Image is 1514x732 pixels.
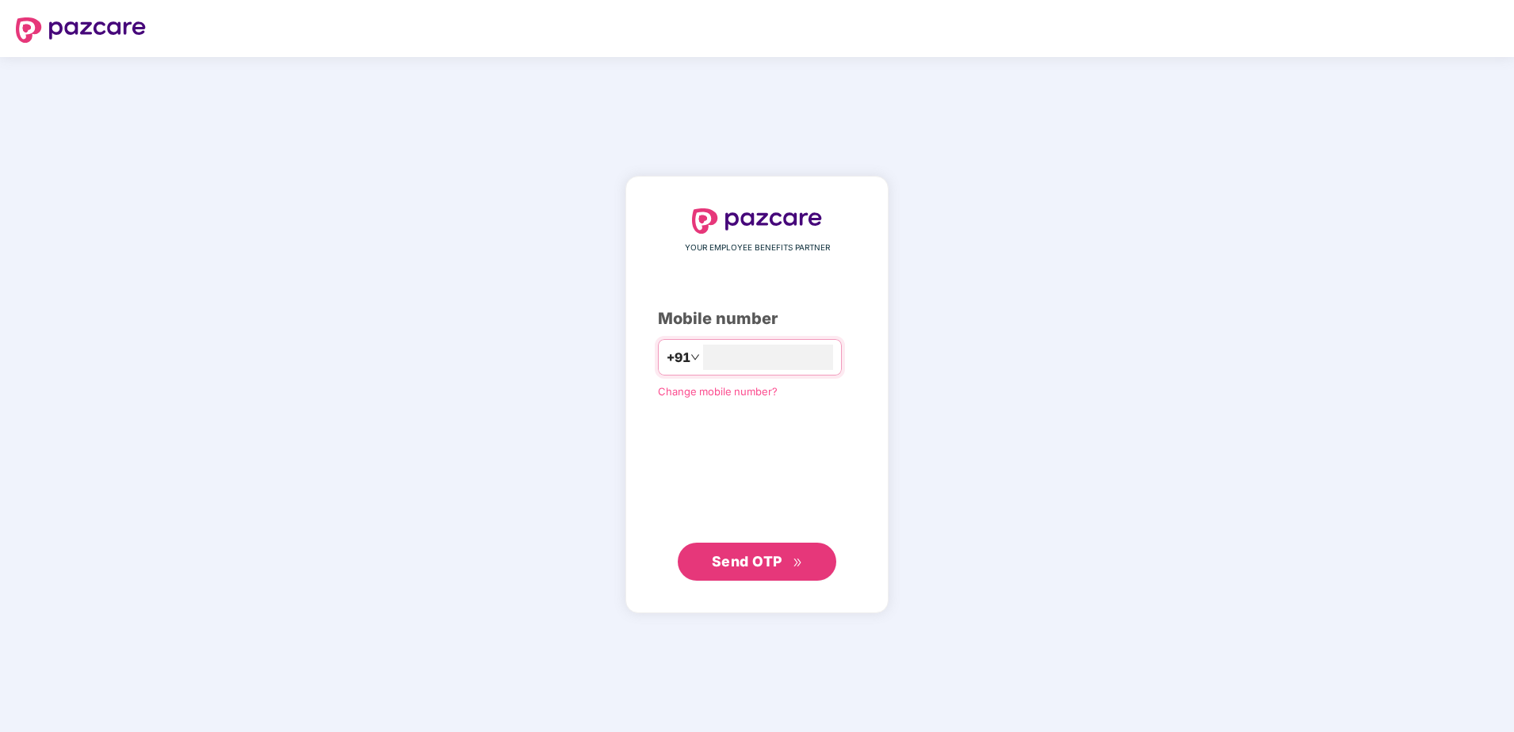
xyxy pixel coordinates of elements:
[667,348,690,368] span: +91
[678,543,836,581] button: Send OTPdouble-right
[16,17,146,43] img: logo
[658,385,778,398] a: Change mobile number?
[692,208,822,234] img: logo
[690,353,700,362] span: down
[658,307,856,331] div: Mobile number
[712,553,782,570] span: Send OTP
[793,558,803,568] span: double-right
[685,242,830,254] span: YOUR EMPLOYEE BENEFITS PARTNER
